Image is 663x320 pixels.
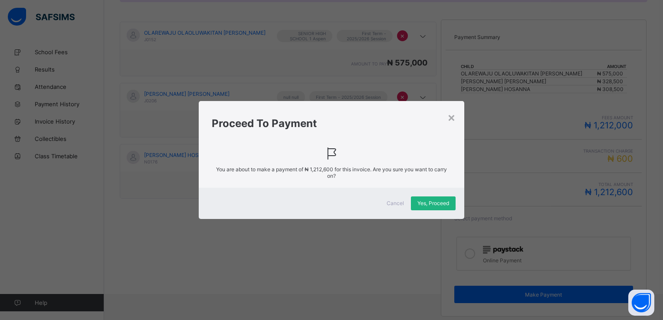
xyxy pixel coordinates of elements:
span: You are about to make a payment of for this invoice. Are you sure you want to carry on? [212,166,451,179]
div: × [447,110,456,124]
span: Yes, Proceed [417,200,449,206]
h1: Proceed To Payment [212,117,451,130]
button: Open asap [628,290,654,316]
span: Cancel [387,200,404,206]
span: ₦ 1,212,600 [305,166,333,173]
